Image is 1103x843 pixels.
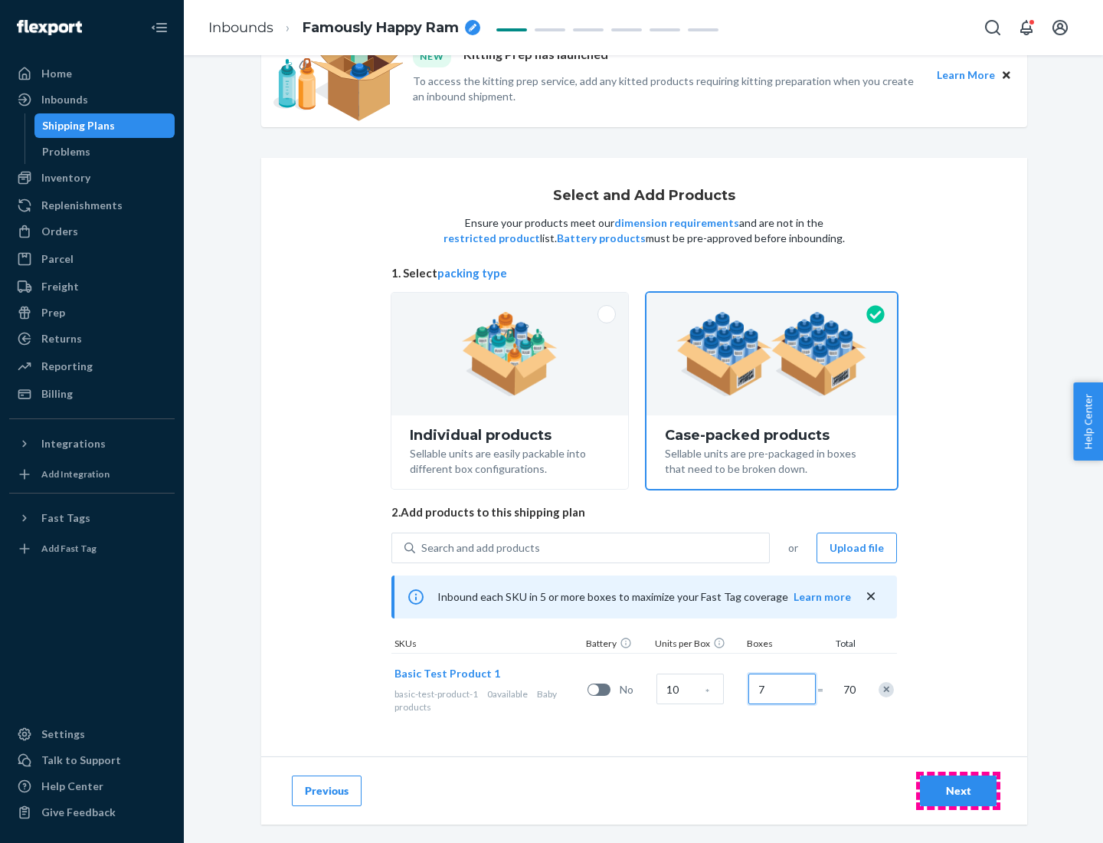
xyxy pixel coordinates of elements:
[41,279,79,294] div: Freight
[413,74,923,104] p: To access the kitting prep service, add any kitted products requiring kitting preparation when yo...
[553,189,735,204] h1: Select and Add Products
[748,674,816,704] input: Number of boxes
[34,139,175,164] a: Problems
[1045,12,1075,43] button: Open account menu
[41,224,78,239] div: Orders
[9,462,175,487] a: Add Integration
[303,18,459,38] span: Famously Happy Ram
[394,688,478,700] span: basic-test-product-1
[652,637,744,653] div: Units per Box
[442,215,846,246] p: Ensure your products meet our and are not in the list. must be pre-approved before inbounding.
[933,783,984,799] div: Next
[42,144,90,159] div: Problems
[41,727,85,742] div: Settings
[9,193,175,218] a: Replenishments
[41,542,97,555] div: Add Fast Tag
[196,5,493,51] ol: breadcrumbs
[421,540,540,556] div: Search and add products
[794,589,851,605] button: Learn more
[863,589,879,605] button: close
[391,576,897,618] div: Inbound each SKU in 5 or more boxes to maximize your Fast Tag coverage
[1073,382,1103,461] button: Help Center
[41,305,65,320] div: Prep
[487,688,528,700] span: 0 available
[17,20,82,35] img: Flexport logo
[744,637,820,653] div: Boxes
[437,265,507,281] button: packing type
[583,637,652,653] div: Battery
[41,753,121,768] div: Talk to Support
[817,533,897,563] button: Upload file
[9,536,175,561] a: Add Fast Tag
[920,776,997,806] button: Next
[391,504,897,520] span: 2. Add products to this shipping plan
[840,682,856,697] span: 70
[41,66,72,81] div: Home
[463,46,608,67] p: Kitting Prep has launched
[41,198,123,213] div: Replenishments
[41,92,88,107] div: Inbounds
[292,776,362,806] button: Previous
[9,61,175,86] a: Home
[1011,12,1042,43] button: Open notifications
[9,247,175,271] a: Parcel
[614,215,739,231] button: dimension requirements
[665,443,879,477] div: Sellable units are pre-packaged in boxes that need to be broken down.
[391,637,583,653] div: SKUs
[788,540,798,556] span: or
[394,666,500,681] button: Basic Test Product 1
[9,506,175,530] button: Fast Tags
[656,674,724,704] input: Case Quantity
[9,800,175,825] button: Give Feedback
[9,382,175,406] a: Billing
[443,231,540,246] button: restricted product
[998,67,1015,84] button: Close
[394,667,500,680] span: Basic Test Product 1
[977,12,1008,43] button: Open Search Box
[41,359,93,374] div: Reporting
[394,687,581,713] div: Baby products
[34,113,175,138] a: Shipping Plans
[41,251,74,267] div: Parcel
[208,19,273,36] a: Inbounds
[410,428,610,443] div: Individual products
[41,805,116,820] div: Give Feedback
[9,300,175,325] a: Prep
[820,637,859,653] div: Total
[391,265,897,281] span: 1. Select
[42,118,115,133] div: Shipping Plans
[676,312,867,396] img: case-pack.59cecea509d18c883b923b81aeac6d0b.png
[9,166,175,190] a: Inventory
[9,748,175,772] a: Talk to Support
[817,682,833,697] span: =
[144,12,175,43] button: Close Navigation
[9,219,175,244] a: Orders
[665,428,879,443] div: Case-packed products
[9,87,175,112] a: Inbounds
[41,467,110,481] div: Add Integration
[9,722,175,746] a: Settings
[9,431,175,456] button: Integrations
[9,354,175,379] a: Reporting
[410,443,610,477] div: Sellable units are easily packable into different box configurations.
[879,682,894,697] div: Remove Item
[9,774,175,799] a: Help Center
[9,274,175,299] a: Freight
[937,67,995,84] button: Learn More
[41,510,90,526] div: Fast Tags
[41,170,90,185] div: Inventory
[413,46,451,67] div: NEW
[41,779,103,794] div: Help Center
[41,386,73,402] div: Billing
[41,436,106,451] div: Integrations
[620,682,650,697] span: No
[462,312,558,396] img: individual-pack.facf35554cb0f1810c75b2bd6df2d64e.png
[9,326,175,351] a: Returns
[41,331,82,346] div: Returns
[557,231,646,246] button: Battery products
